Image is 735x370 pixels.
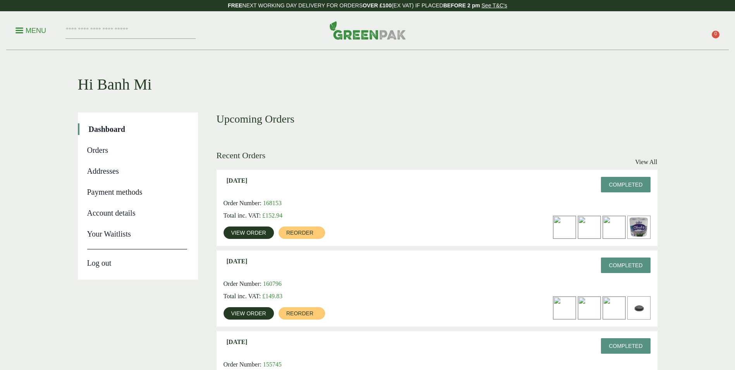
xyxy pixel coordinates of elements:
[603,297,625,319] img: 12oz_kraft_a-300x200.jpg
[262,212,282,219] bdi: 152.94
[87,144,187,156] a: Orders
[286,230,313,235] span: Reorder
[578,297,601,319] img: 750ml-Rectangular-Kraft-Bowl-with-food-contents-300x200.jpg
[217,150,265,161] h3: Recent Orders
[15,26,46,35] p: Menu
[443,2,480,9] strong: BEFORE 2 pm
[228,2,242,9] strong: FREE
[224,226,274,239] a: View order
[224,293,261,299] span: Total inc. VAT:
[553,297,576,319] img: Lid-300x200.jpg
[217,112,658,126] h3: Upcoming Orders
[87,186,187,198] a: Payment methods
[609,343,642,349] span: Completed
[262,293,282,299] bdi: 149.83
[262,212,265,219] span: £
[578,216,601,239] img: Dome-with-hold-lid-300x200.png
[231,230,266,235] span: View order
[603,216,625,239] img: 4-in-1-pack-2-300x300.jpg
[329,21,406,40] img: GreenPak Supplies
[78,50,658,94] h1: Hi Banh Mi
[87,165,187,177] a: Addresses
[279,307,325,320] a: Reorder
[87,249,187,269] a: Log out
[224,307,274,320] a: View order
[279,226,325,239] a: Reorder
[224,212,261,219] span: Total inc. VAT:
[628,216,650,239] img: 3630009B-Cloud-9-Quilted-3-Ply-Toilet-Roll-1-300x280.jpg
[227,258,248,265] span: [DATE]
[89,123,187,135] a: Dashboard
[263,361,282,368] span: 155745
[553,216,576,239] img: 12oz-PET-Smoothie-Cup-with-Raspberry-Smoothie-no-lid-300x222.jpg
[224,361,262,368] span: Order Number:
[363,2,392,9] strong: OVER £100
[87,207,187,219] a: Account details
[609,182,642,188] span: Completed
[482,2,507,9] a: See T&C's
[263,200,282,206] span: 168153
[262,293,265,299] span: £
[87,228,187,240] a: Your Waitlists
[224,280,262,287] span: Order Number:
[712,31,720,38] span: 0
[286,311,313,316] span: Reorder
[628,297,650,319] img: 12-16oz-Black-Sip-Lid-300x200.jpg
[635,157,657,167] a: View All
[609,262,642,268] span: Completed
[15,26,46,34] a: Menu
[263,280,282,287] span: 160796
[227,338,248,346] span: [DATE]
[227,177,248,184] span: [DATE]
[231,311,266,316] span: View order
[224,200,262,206] span: Order Number:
